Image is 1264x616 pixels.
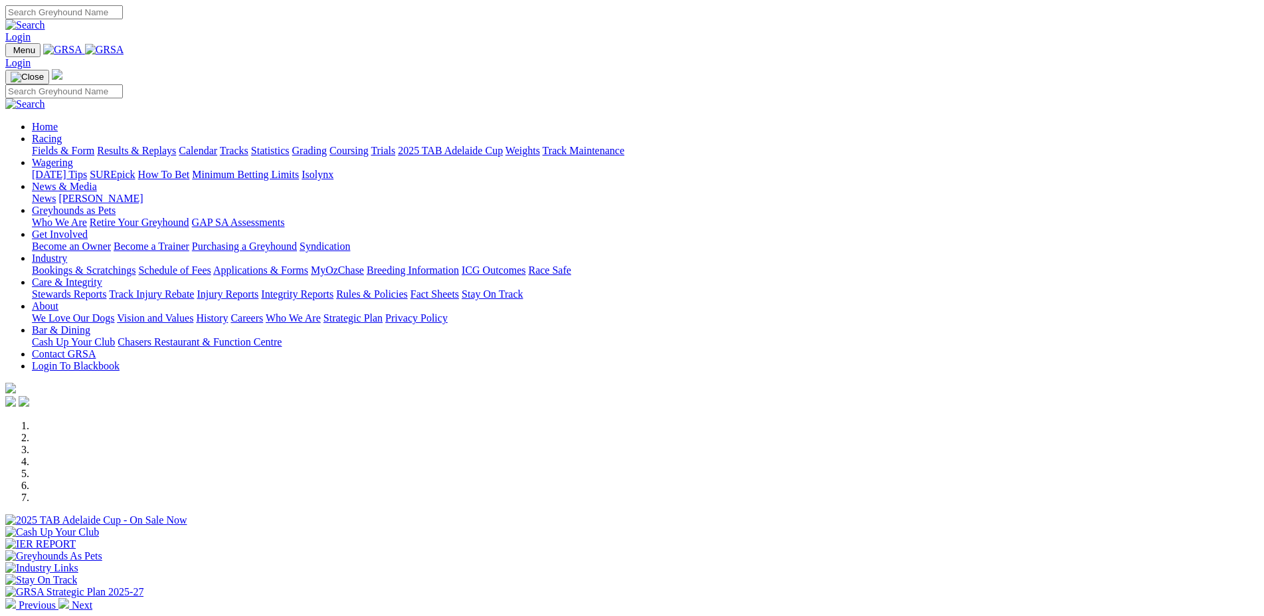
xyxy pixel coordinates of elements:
button: Toggle navigation [5,70,49,84]
a: Careers [230,312,263,324]
img: logo-grsa-white.png [5,383,16,393]
a: MyOzChase [311,264,364,276]
div: Industry [32,264,1259,276]
a: Who We Are [32,217,87,228]
a: Greyhounds as Pets [32,205,116,216]
a: Statistics [251,145,290,156]
a: Calendar [179,145,217,156]
a: Results & Replays [97,145,176,156]
span: Next [72,599,92,611]
a: ICG Outcomes [462,264,525,276]
a: News & Media [32,181,97,192]
img: chevron-right-pager-white.svg [58,598,69,609]
a: Strategic Plan [323,312,383,324]
a: About [32,300,58,312]
a: Login [5,31,31,43]
div: Greyhounds as Pets [32,217,1259,229]
img: Close [11,72,44,82]
a: Grading [292,145,327,156]
img: IER REPORT [5,538,76,550]
span: Previous [19,599,56,611]
img: Search [5,98,45,110]
a: Track Injury Rebate [109,288,194,300]
a: Purchasing a Greyhound [192,241,297,252]
a: History [196,312,228,324]
img: Greyhounds As Pets [5,550,102,562]
a: Schedule of Fees [138,264,211,276]
a: Bookings & Scratchings [32,264,135,276]
a: Chasers Restaurant & Function Centre [118,336,282,348]
img: GRSA [85,44,124,56]
img: logo-grsa-white.png [52,69,62,80]
a: News [32,193,56,204]
a: Who We Are [266,312,321,324]
a: Race Safe [528,264,571,276]
a: Injury Reports [197,288,258,300]
img: facebook.svg [5,396,16,407]
a: Syndication [300,241,350,252]
img: GRSA [43,44,82,56]
a: Previous [5,599,58,611]
button: Toggle navigation [5,43,41,57]
div: Wagering [32,169,1259,181]
a: Integrity Reports [261,288,333,300]
a: Care & Integrity [32,276,102,288]
a: Minimum Betting Limits [192,169,299,180]
a: Retire Your Greyhound [90,217,189,228]
input: Search [5,84,123,98]
a: Industry [32,253,67,264]
a: Trials [371,145,395,156]
a: Fact Sheets [410,288,459,300]
a: Stay On Track [462,288,523,300]
a: SUREpick [90,169,135,180]
a: How To Bet [138,169,190,180]
a: Weights [505,145,540,156]
a: Stewards Reports [32,288,106,300]
a: Track Maintenance [543,145,624,156]
div: News & Media [32,193,1259,205]
img: Cash Up Your Club [5,526,99,538]
a: Breeding Information [367,264,459,276]
a: Contact GRSA [32,348,96,359]
a: Vision and Values [117,312,193,324]
a: 2025 TAB Adelaide Cup [398,145,503,156]
a: GAP SA Assessments [192,217,285,228]
a: Tracks [220,145,248,156]
div: Care & Integrity [32,288,1259,300]
a: Next [58,599,92,611]
img: twitter.svg [19,396,29,407]
a: Get Involved [32,229,88,240]
div: Get Involved [32,241,1259,253]
a: Login [5,57,31,68]
a: Applications & Forms [213,264,308,276]
span: Menu [13,45,35,55]
a: Privacy Policy [385,312,448,324]
a: Home [32,121,58,132]
img: chevron-left-pager-white.svg [5,598,16,609]
a: Become an Owner [32,241,111,252]
a: Login To Blackbook [32,360,120,371]
img: Search [5,19,45,31]
img: GRSA Strategic Plan 2025-27 [5,586,143,598]
a: Become a Trainer [114,241,189,252]
a: Bar & Dining [32,324,90,336]
a: Coursing [329,145,369,156]
div: About [32,312,1259,324]
img: Stay On Track [5,574,77,586]
div: Racing [32,145,1259,157]
div: Bar & Dining [32,336,1259,348]
img: Industry Links [5,562,78,574]
a: Wagering [32,157,73,168]
a: We Love Our Dogs [32,312,114,324]
a: Fields & Form [32,145,94,156]
a: [DATE] Tips [32,169,87,180]
a: Isolynx [302,169,333,180]
img: 2025 TAB Adelaide Cup - On Sale Now [5,514,187,526]
a: Cash Up Your Club [32,336,115,348]
a: Rules & Policies [336,288,408,300]
a: [PERSON_NAME] [58,193,143,204]
input: Search [5,5,123,19]
a: Racing [32,133,62,144]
